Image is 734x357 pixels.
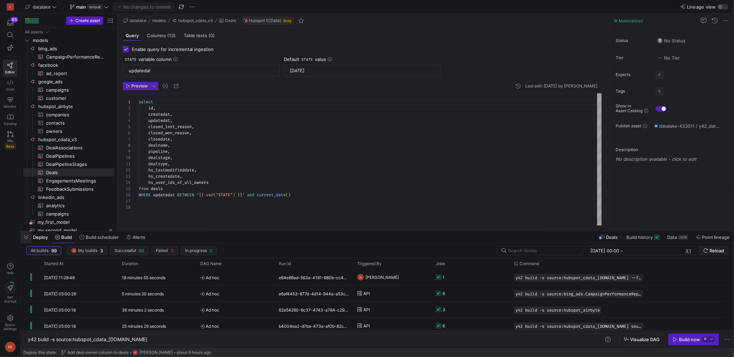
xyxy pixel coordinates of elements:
span: y42 build -s source:bing_ads.CampaignPerformanceReport source:linkedin_[DOMAIN_NAME] source:linke... [515,292,642,296]
a: linkedin_ads​​​​​​​​ [23,193,114,201]
span: Ad hoc [200,318,270,334]
span: Monitor [4,104,17,108]
img: No tier [657,55,663,61]
div: Press SPACE to select this row. [23,36,114,44]
span: Data [667,234,677,240]
span: 3 [100,248,103,253]
span: current_date [257,192,286,198]
button: Point lineage [693,231,733,243]
div: All assets [25,30,43,34]
a: CampaignPerformanceReport​​​​​​​​​ [23,53,114,61]
span: PRs [7,139,13,143]
span: closed_lost_reason [148,124,192,129]
a: bing_ads​​​​​​​​ [23,44,114,53]
button: FK [3,340,18,354]
span: [DATE] 05:00:18 [44,307,76,313]
span: hs_lastmodifieddate [148,167,194,173]
div: Press SPACE to select this row. [23,193,114,201]
div: Press SPACE to select this row. [23,61,114,69]
button: Failed3 [151,246,178,255]
span: Ad hoc [200,302,270,318]
div: Press SPACE to select this row. [23,226,114,234]
span: , [170,155,172,160]
span: No Status [657,38,685,43]
div: C [7,3,14,10]
button: No statusNo Status [656,36,687,45]
kbd: ⌘ [703,337,708,342]
div: Press SPACE to select this row. [23,201,114,210]
span: , [170,118,172,123]
span: Columns [147,33,175,38]
span: – [620,248,623,253]
span: closed_won_reason [148,130,189,136]
div: Press SPACE to select this row. [23,102,114,111]
span: DealPipelines​​​​​​​​​ [46,152,106,160]
span: Get started [4,295,16,303]
span: main [76,4,86,10]
div: 1 [123,99,130,105]
span: updatedat [153,192,175,198]
div: Press SPACE to select this row. [23,119,114,127]
span: Build [61,234,72,240]
span: , [170,136,172,142]
div: e6af4453-677d-4d14-944a-a53cc357c519 [275,285,353,301]
span: companies​​​​​​​​​ [46,111,106,119]
span: customer​​​​​​​​​ [46,94,106,102]
span: Build scheduler [86,234,119,240]
span: Code [6,87,14,91]
span: hubspot_cdata_v3 [178,18,213,23]
span: , [168,149,170,154]
span: hubspot_cdata_v3​​​​​​​​ [38,136,113,144]
div: FK [132,350,138,355]
span: , [192,124,194,129]
span: Status [616,38,650,43]
a: hubspot_airbyte​​​​​​​​ [23,102,114,111]
span: dealstage [148,155,170,160]
span: Tier [616,55,650,60]
div: Press SPACE to select this row. [23,127,114,135]
a: google_ads​​​​​​​​ [23,77,114,86]
span: Space settings [4,323,17,331]
span: Beta [283,18,293,23]
span: owners​​​​​​​​​ [46,127,106,135]
span: Reload [710,248,724,253]
span: variable column [123,56,172,62]
span: DealAssociations​​​​​​​​​ [46,144,106,152]
button: Build scheduler [76,231,122,243]
span: Lineage view [687,4,716,10]
span: campaigns​​​​​​​​​ [46,86,106,94]
button: Deals [217,17,238,25]
div: Press SPACE to select this row. [23,69,114,77]
button: datalake [121,17,148,25]
span: Failed [156,248,168,253]
button: Getstarted [3,279,18,306]
a: my_second_model​​​​​​​​​​ [23,226,114,234]
span: campaigns​​​​​​​​​ [46,210,106,218]
button: Add deal owner column to dealsFK[PERSON_NAME]about 6 hours ago [60,348,213,357]
span: default [87,4,103,10]
span: bing_ads​​​​​​​​ [38,45,113,53]
span: updatedat [148,118,170,123]
div: 12 [123,167,130,173]
a: campaigns​​​​​​​​​ [23,210,114,218]
div: 2 [123,105,130,111]
span: [DATE] 05:00:26 [44,291,76,296]
div: Press SPACE to select this row. [23,111,114,119]
div: FK [357,274,364,281]
div: 3 [123,111,130,117]
span: API [363,285,370,302]
y42-duration: 36 minutes 2 seconds [122,307,164,313]
img: No status [657,38,663,43]
div: 65 [10,17,18,22]
span: Run Id [279,261,291,266]
span: analytics​​​​​​​​​ [46,202,106,210]
span: [PERSON_NAME] [365,269,399,285]
span: and [247,192,254,198]
div: 6 [443,318,445,334]
a: ad_report​​​​​​​​​ [23,69,114,77]
span: , [180,174,182,179]
span: Duration [122,261,138,266]
button: maindefault [68,2,110,11]
div: Press SPACE to select this row. [23,86,114,94]
span: Create asset [75,18,100,23]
